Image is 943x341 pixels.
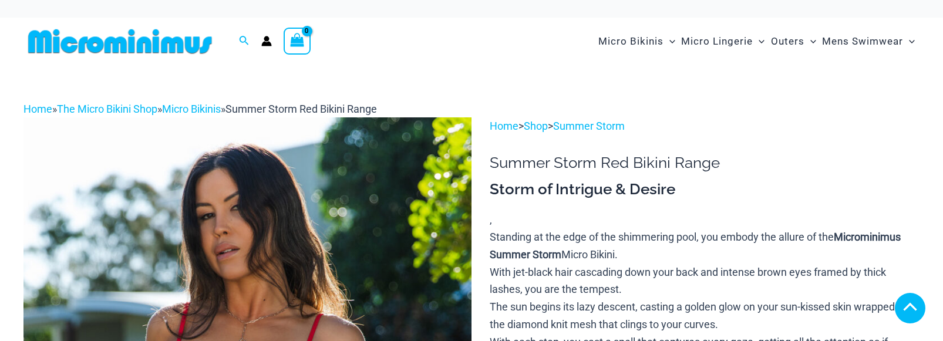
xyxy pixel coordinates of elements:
[162,103,221,115] a: Micro Bikinis
[23,103,377,115] span: » » »
[23,28,217,55] img: MM SHOP LOGO FLAT
[490,180,920,200] h3: Storm of Intrigue & Desire
[57,103,157,115] a: The Micro Bikini Shop
[768,23,819,59] a: OutersMenu ToggleMenu Toggle
[681,26,753,56] span: Micro Lingerie
[819,23,918,59] a: Mens SwimwearMenu ToggleMenu Toggle
[490,117,920,135] p: > >
[553,120,625,132] a: Summer Storm
[903,26,915,56] span: Menu Toggle
[678,23,767,59] a: Micro LingerieMenu ToggleMenu Toggle
[490,120,518,132] a: Home
[804,26,816,56] span: Menu Toggle
[23,103,52,115] a: Home
[490,154,920,172] h1: Summer Storm Red Bikini Range
[822,26,903,56] span: Mens Swimwear
[664,26,675,56] span: Menu Toggle
[771,26,804,56] span: Outers
[225,103,377,115] span: Summer Storm Red Bikini Range
[239,34,250,49] a: Search icon link
[594,22,920,61] nav: Site Navigation
[598,26,664,56] span: Micro Bikinis
[261,36,272,46] a: Account icon link
[595,23,678,59] a: Micro BikinisMenu ToggleMenu Toggle
[753,26,764,56] span: Menu Toggle
[524,120,548,132] a: Shop
[284,28,311,55] a: View Shopping Cart, empty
